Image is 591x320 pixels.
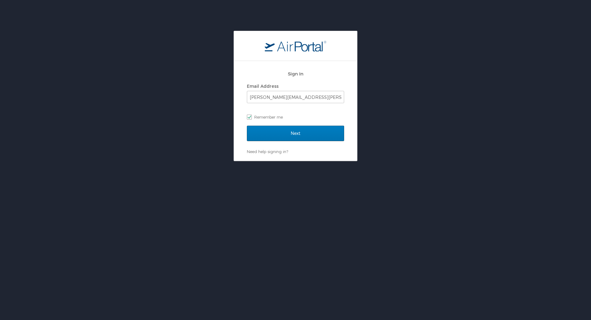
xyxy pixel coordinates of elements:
[247,83,279,89] label: Email Address
[247,149,288,154] a: Need help signing in?
[265,40,326,51] img: logo
[247,112,344,122] label: Remember me
[247,70,344,77] h2: Sign In
[247,126,344,141] input: Next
